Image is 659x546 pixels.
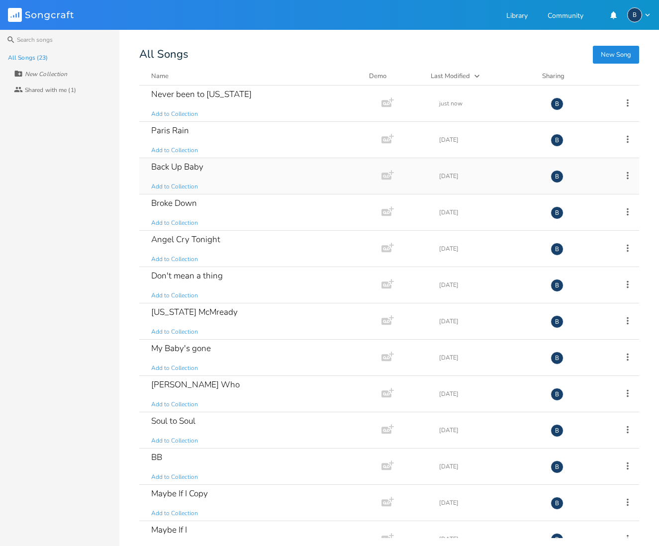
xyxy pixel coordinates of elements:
[439,282,539,288] div: [DATE]
[151,72,169,81] div: Name
[151,453,162,461] div: BB
[439,427,539,433] div: [DATE]
[551,243,564,256] div: boywells
[151,400,198,409] span: Add to Collection
[431,71,530,81] button: Last Modified
[151,272,223,280] div: Don't mean a thing
[439,355,539,361] div: [DATE]
[151,489,208,498] div: Maybe If I Copy
[439,173,539,179] div: [DATE]
[8,55,48,61] div: All Songs (23)
[593,46,639,64] button: New Song
[151,199,197,207] div: Broke Down
[551,424,564,437] div: boywells
[151,364,198,372] span: Add to Collection
[551,388,564,401] div: boywells
[151,126,189,135] div: Paris Rain
[439,100,539,106] div: just now
[151,509,198,518] span: Add to Collection
[551,206,564,219] div: boywells
[439,463,539,469] div: [DATE]
[551,460,564,473] div: boywells
[151,328,198,336] span: Add to Collection
[627,7,642,22] div: boywells
[439,391,539,397] div: [DATE]
[542,71,602,81] div: Sharing
[551,533,564,546] div: boywells
[369,71,419,81] div: Demo
[551,134,564,147] div: boywells
[151,235,220,244] div: Angel Cry Tonight
[506,12,528,21] a: Library
[439,209,539,215] div: [DATE]
[151,90,252,98] div: Never been to [US_STATE]
[551,97,564,110] div: boywells
[151,182,198,191] span: Add to Collection
[627,7,651,22] button: B
[551,279,564,292] div: boywells
[439,137,539,143] div: [DATE]
[151,380,240,389] div: [PERSON_NAME] Who
[551,352,564,364] div: boywells
[151,146,198,155] span: Add to Collection
[25,87,76,93] div: Shared with me (1)
[548,12,583,21] a: Community
[151,71,357,81] button: Name
[551,170,564,183] div: boywells
[151,110,198,118] span: Add to Collection
[151,163,203,171] div: Back Up Baby
[151,526,187,534] div: Maybe If I
[151,417,195,425] div: Soul to Soul
[439,246,539,252] div: [DATE]
[439,500,539,506] div: [DATE]
[151,308,238,316] div: [US_STATE] McMready
[151,473,198,481] span: Add to Collection
[551,315,564,328] div: boywells
[151,344,211,353] div: My Baby's gone
[431,72,470,81] div: Last Modified
[439,536,539,542] div: [DATE]
[151,291,198,300] span: Add to Collection
[551,497,564,510] div: boywells
[25,71,67,77] div: New Collection
[139,50,639,59] div: All Songs
[151,437,198,445] span: Add to Collection
[439,318,539,324] div: [DATE]
[151,255,198,264] span: Add to Collection
[151,219,198,227] span: Add to Collection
